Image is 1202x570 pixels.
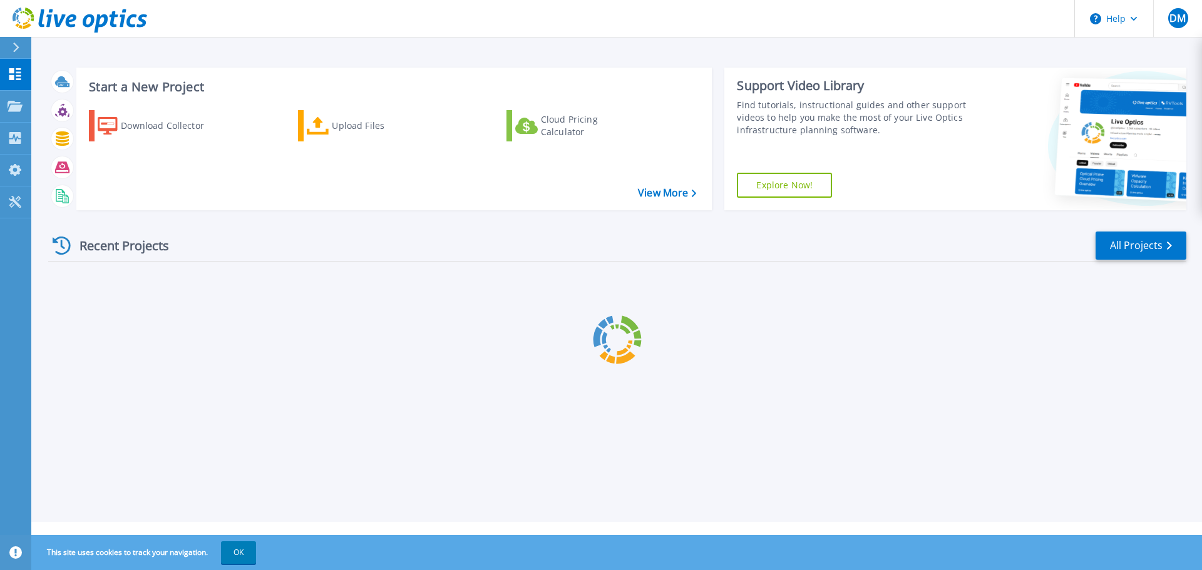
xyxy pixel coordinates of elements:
a: Upload Files [298,110,438,141]
a: View More [638,187,696,199]
div: Find tutorials, instructional guides and other support videos to help you make the most of your L... [737,99,972,136]
div: Cloud Pricing Calculator [541,113,641,138]
button: OK [221,541,256,564]
a: Download Collector [89,110,229,141]
div: Upload Files [332,113,432,138]
a: Cloud Pricing Calculator [506,110,646,141]
div: Support Video Library [737,78,972,94]
div: Recent Projects [48,230,186,261]
a: Explore Now! [737,173,832,198]
h3: Start a New Project [89,80,696,94]
span: DM [1169,13,1186,23]
span: This site uses cookies to track your navigation. [34,541,256,564]
div: Download Collector [121,113,221,138]
a: All Projects [1096,232,1186,260]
